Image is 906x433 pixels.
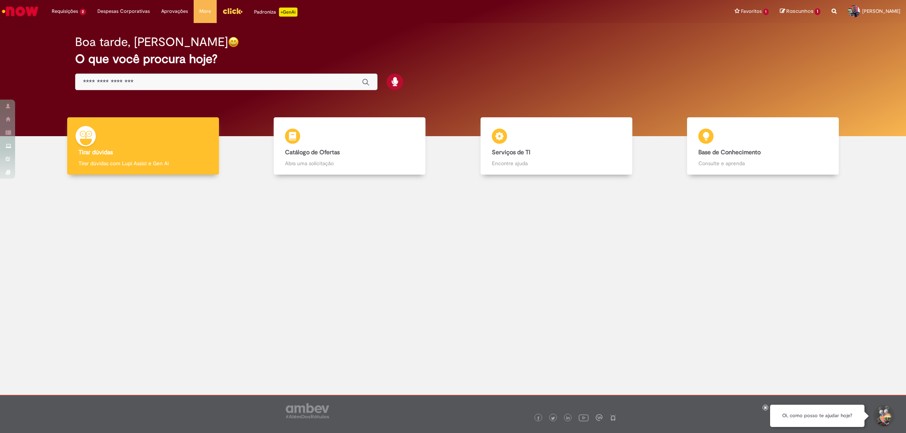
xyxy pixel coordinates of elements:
p: +GenAi [279,8,297,17]
b: Serviços de TI [492,149,530,156]
a: Rascunhos [780,8,820,15]
img: logo_footer_linkedin.png [566,416,570,421]
span: 1 [815,8,820,15]
h2: O que você procura hoje? [75,52,831,66]
p: Consulte e aprenda [698,160,827,167]
img: logo_footer_ambev_rotulo_gray.png [286,403,329,418]
a: Catálogo de Ofertas Abra uma solicitação [247,117,453,175]
span: 2 [80,9,86,15]
span: More [199,8,211,15]
a: Tirar dúvidas Tirar dúvidas com Lupi Assist e Gen Ai [40,117,247,175]
p: Encontre ajuda [492,160,621,167]
span: Rascunhos [786,8,814,15]
b: Base de Conhecimento [698,149,761,156]
img: ServiceNow [1,4,40,19]
span: Favoritos [741,8,762,15]
a: Serviços de TI Encontre ajuda [453,117,660,175]
p: Tirar dúvidas com Lupi Assist e Gen Ai [79,160,208,167]
img: logo_footer_youtube.png [579,413,589,422]
p: Abra uma solicitação [285,160,414,167]
span: [PERSON_NAME] [862,8,900,14]
img: click_logo_yellow_360x200.png [222,5,243,17]
img: logo_footer_naosei.png [610,414,616,421]
h2: Boa tarde, [PERSON_NAME] [75,35,228,49]
span: Aprovações [161,8,188,15]
img: logo_footer_workplace.png [596,414,602,421]
b: Tirar dúvidas [79,149,113,156]
div: Padroniza [254,8,297,17]
img: happy-face.png [228,37,239,48]
button: Iniciar Conversa de Suporte [872,405,895,427]
a: Base de Conhecimento Consulte e aprenda [660,117,867,175]
span: Requisições [52,8,78,15]
div: Oi, como posso te ajudar hoje? [770,405,864,427]
span: 1 [763,9,769,15]
img: logo_footer_facebook.png [536,416,540,420]
b: Catálogo de Ofertas [285,149,340,156]
span: Despesas Corporativas [97,8,150,15]
img: logo_footer_twitter.png [551,416,555,420]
